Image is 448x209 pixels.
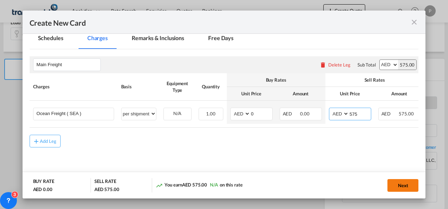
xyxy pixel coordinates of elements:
[349,108,371,119] input: 575
[156,182,163,189] md-icon: icon-trending-up
[94,178,116,186] div: SELL RATE
[33,178,54,186] div: BUY RATE
[210,182,218,188] span: N/A
[199,83,223,90] div: Quantity
[94,186,119,192] div: AED 575.00
[200,30,242,49] md-tab-item: Free Days
[329,77,421,83] div: Sell Rates
[33,83,114,90] div: Charges
[319,61,326,68] md-icon: icon-delete
[276,87,325,101] th: Amount
[410,18,418,26] md-icon: icon-close fg-AAA8AD m-0 pointer
[399,111,413,116] span: 575.00
[164,108,191,119] div: N/A
[375,87,424,101] th: Amount
[328,62,350,68] div: Delete Leg
[325,87,375,101] th: Unit Price
[37,59,100,70] input: Leg Name
[283,111,299,116] span: AED
[300,111,310,116] span: 0.00
[79,30,116,49] md-tab-item: Charges
[30,135,61,147] button: Add Leg
[182,182,207,188] span: AED 575.00
[123,30,193,49] md-tab-item: Remarks & Inclusions
[230,77,322,83] div: Buy Rates
[33,108,114,119] md-input-container: Ocean Freight ( SEA )
[163,80,192,93] div: Equipment Type
[33,138,40,145] md-icon: icon-plus md-link-fg s20
[250,108,272,119] input: 0
[30,30,249,49] md-pagination-wrapper: Use the left and right arrow keys to navigate between tabs
[206,111,216,116] span: 1.00
[33,186,52,192] div: AED 0.00
[357,62,376,68] div: Sub Total
[40,139,57,143] div: Add Leg
[23,11,426,199] md-dialog: Create New Card ...
[30,18,410,26] div: Create New Card
[156,182,243,189] div: You earn on this rate
[398,60,416,70] div: 575.00
[387,179,418,192] button: Next
[227,87,276,101] th: Unit Price
[381,111,398,116] span: AED
[121,83,156,90] div: Basis
[122,108,156,119] select: per shipment
[319,62,350,68] button: Delete Leg
[30,30,72,49] md-tab-item: Schedules
[37,108,114,119] input: Charge Name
